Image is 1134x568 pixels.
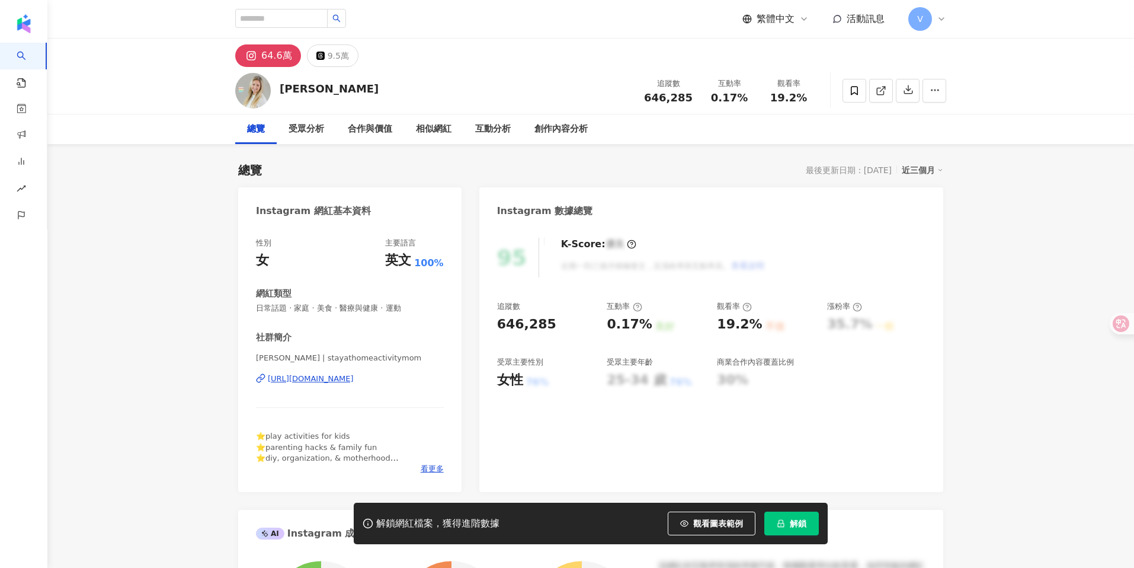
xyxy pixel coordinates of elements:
div: 女性 [497,371,523,390]
div: 總覽 [247,122,265,136]
div: 合作與價值 [348,122,392,136]
div: 女 [256,251,269,270]
div: 646,285 [497,315,556,334]
div: 商業合作內容覆蓋比例 [717,357,794,368]
span: 0.17% [711,92,748,104]
button: 9.5萬 [307,44,358,67]
div: [PERSON_NAME] [280,81,379,96]
div: 英文 [385,251,411,270]
div: 社群簡介 [256,331,291,344]
span: [PERSON_NAME] | stayathomeactivitymom [256,353,444,363]
div: 9.5萬 [328,47,349,64]
div: 受眾分析 [289,122,324,136]
div: 創作內容分析 [534,122,588,136]
div: Instagram 數據總覽 [497,205,593,218]
div: 觀看率 [717,301,752,312]
span: 解鎖 [790,519,806,528]
div: 性別 [256,238,271,248]
div: 主要語言 [385,238,416,248]
div: 相似網紅 [416,122,451,136]
div: Instagram 網紅基本資料 [256,205,371,218]
span: V [917,12,923,25]
button: 解鎖 [764,512,819,535]
span: 646,285 [644,91,693,104]
div: 追蹤數 [497,301,520,312]
span: 看更多 [421,464,444,474]
div: 互動分析 [475,122,511,136]
button: 64.6萬 [235,44,301,67]
img: KOL Avatar [235,73,271,109]
div: 觀看率 [766,78,811,90]
span: 觀看圖表範例 [693,519,743,528]
span: 19.2% [770,92,807,104]
div: [URL][DOMAIN_NAME] [268,374,354,384]
div: 追蹤數 [644,78,693,90]
span: 100% [414,257,443,270]
div: 解鎖網紅檔案，獲得進階數據 [376,518,499,530]
span: 日常話題 · 家庭 · 美食 · 醫療與健康 · 運動 [256,303,444,314]
span: 繁體中文 [757,12,795,25]
div: 互動率 [607,301,642,312]
div: K-Score : [561,238,636,251]
button: 觀看圖表範例 [668,512,755,535]
span: ⭐️play activities for kids ⭐️parenting hacks & family fun ⭐️diy, organization, & motherhood ⭐️[PE... [256,432,400,494]
span: rise [17,177,26,203]
div: 近三個月 [902,162,943,178]
div: 64.6萬 [261,47,292,64]
div: 網紅類型 [256,288,291,300]
div: 19.2% [717,315,762,334]
div: 0.17% [607,315,652,334]
div: 漲粉率 [827,301,862,312]
span: search [332,14,341,23]
div: 受眾主要年齡 [607,357,653,368]
a: search [17,43,40,89]
img: logo icon [14,14,33,33]
div: 最後更新日期：[DATE] [806,165,892,175]
span: 活動訊息 [847,13,885,24]
div: 互動率 [707,78,752,90]
span: lock [777,519,785,528]
div: 受眾主要性別 [497,357,543,368]
a: [URL][DOMAIN_NAME] [256,374,444,384]
div: 總覽 [238,162,262,178]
